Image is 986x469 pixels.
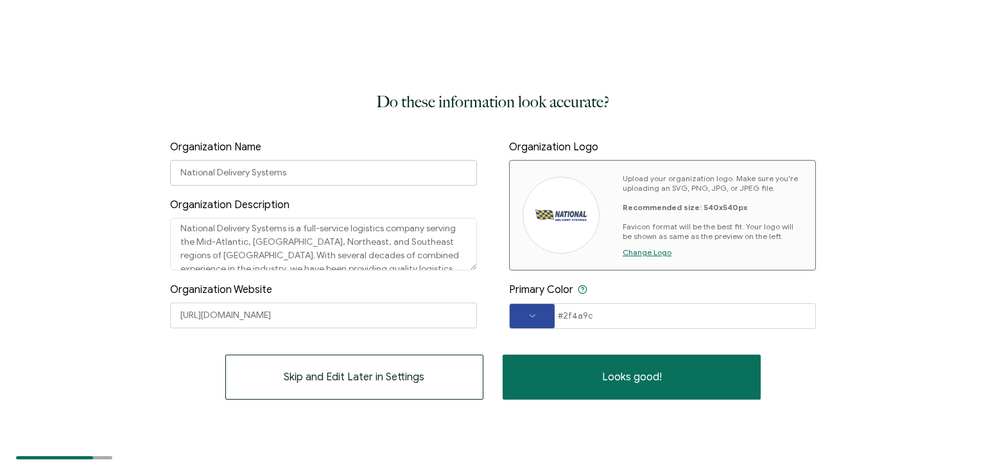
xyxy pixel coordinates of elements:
span: Organization Website [170,283,272,296]
span: Primary Color [509,283,573,296]
input: Website [170,303,477,328]
input: Organization name [170,160,477,186]
h1: Do these information look accurate? [376,89,610,115]
span: Change Logo [623,247,671,257]
button: Skip and Edit Later in Settings [225,355,483,400]
span: Organization Name [170,141,261,154]
span: Skip and Edit Later in Settings [284,372,424,382]
input: HEX Code [509,303,816,329]
span: Looks good! [602,372,662,382]
p: Upload your organization logo. Make sure you're uploading an SVG, PNG, JPG, or JPEG file. Favicon... [623,173,802,241]
button: Looks good! [503,355,761,400]
span: Organization Logo [509,141,598,154]
span: Organization Description [170,199,290,211]
b: Recommended size: 540x540px [623,202,747,212]
iframe: Chat Widget [772,324,986,469]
